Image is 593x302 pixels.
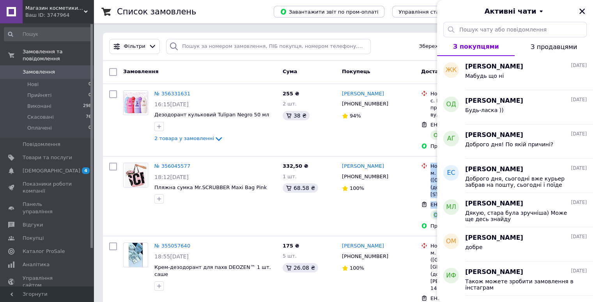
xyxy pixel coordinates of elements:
img: Фото товару [125,163,147,187]
span: Збережені фільтри: [419,43,472,50]
span: Скасовані [27,114,54,121]
span: Фільтри [124,43,145,50]
span: Активні чати [484,6,536,16]
div: [PHONE_NUMBER] [340,99,390,109]
span: ЖК [446,66,457,75]
span: 2 товара у замовленні [154,136,214,142]
a: Фото товару [123,90,148,115]
span: Завантажити звіт по пром-оплаті [280,8,378,15]
div: с. Кормильча, Пункт приймання-видачі (до 30 кг): вул. [PERSON_NAME], 2 [430,97,510,119]
button: ЖК[PERSON_NAME][DATE]Мабудь що ні [437,56,593,90]
span: Оплачені [27,125,52,132]
span: [DATE] [571,234,587,240]
span: [PERSON_NAME] [465,165,523,174]
span: ОМ [446,237,456,246]
span: [PERSON_NAME] [465,131,523,140]
span: [DATE] [571,165,587,172]
a: [PERSON_NAME] [342,242,384,250]
span: Будь-ласка )) [465,107,504,113]
div: [PHONE_NUMBER] [340,251,390,262]
span: Мабудь що ні [465,73,504,79]
span: З продавцями [531,43,577,51]
span: Показники роботи компанії [23,181,72,195]
span: АГ [447,134,455,143]
span: 332,50 ₴ [283,163,308,169]
span: Cума [283,68,297,74]
button: АГ[PERSON_NAME][DATE]Доброго дня! По якій причині? [437,125,593,159]
span: ЕН: 20451221326579 [430,202,486,207]
span: 255 ₴ [283,91,299,97]
span: 100% [350,265,364,271]
span: ЕС [447,169,455,177]
div: Пром-оплата [430,143,510,150]
a: [PERSON_NAME] [342,90,384,98]
span: Товари та послуги [23,154,72,161]
span: 0 [89,125,91,132]
input: Пошук чату або повідомлення [443,22,587,37]
span: Крем-дезодорант для пахв DEOZEN™ 1 шт. саше [154,264,271,277]
span: 76 [86,114,91,121]
span: Каталог ProSale [23,248,65,255]
span: Покупець [342,68,370,74]
span: Замовлення та повідомлення [23,48,94,62]
span: Управління статусами [398,9,458,15]
span: Панель управління [23,201,72,215]
span: добре [465,244,482,250]
div: Нова Пошта [430,163,510,170]
span: 16:15[DATE] [154,101,189,107]
a: Пляжна сумка Mr.SCRUBBER Maxi Bag Pink [154,184,267,190]
div: Ваш ID: 3747964 [25,12,94,19]
img: Фото товару [124,92,148,113]
span: Дякую, стара була зручніша) Може ще десь знайду [465,210,576,222]
span: З покупцями [453,43,499,50]
span: [DATE] [571,131,587,137]
button: Завантажити звіт по пром-оплаті [274,6,384,18]
span: Доставка та оплата [421,68,479,74]
span: [PERSON_NAME] [465,199,523,208]
span: Замовлення [123,68,158,74]
span: Магазин косметики «oks_shop.make» [25,5,84,12]
span: Повідомлення [23,141,60,148]
span: Аналітика [23,261,50,268]
a: 2 товара у замовленні [154,135,223,141]
button: Управління статусами [392,6,464,18]
button: Закрити [577,7,587,16]
div: Пром-оплата [430,223,510,230]
div: м. [GEOGRAPHIC_DATA] ([GEOGRAPHIC_DATA], [GEOGRAPHIC_DATA].), №22 (до 30 кг): вул. [PERSON_NAME],... [430,249,510,292]
span: [DATE] [571,97,587,103]
a: [PERSON_NAME] [342,163,384,170]
span: Також можете зробити замовлення в інстаграм [465,278,576,291]
a: Дезодорант кульковий Tulipan Negro 50 мл [154,112,269,118]
span: 18:55[DATE] [154,253,189,260]
span: 298 [83,103,91,110]
img: Фото товару [129,243,142,267]
button: ОМ[PERSON_NAME][DATE]добре [437,227,593,262]
span: [PERSON_NAME] [465,97,523,105]
span: Управління сайтом [23,275,72,289]
span: [DATE] [571,62,587,69]
div: Отримано [430,130,466,140]
span: 2 шт. [283,101,297,107]
span: [DATE] [571,199,587,206]
a: № 355057640 [154,243,190,249]
span: 18:12[DATE] [154,174,189,180]
span: Замовлення [23,68,55,75]
div: 68.58 ₴ [283,183,318,193]
button: ОД[PERSON_NAME][DATE]Будь-ласка )) [437,90,593,125]
span: [DATE] [571,268,587,274]
span: ЕН: 20451222820501 [430,122,486,128]
h1: Список замовлень [117,7,196,16]
span: Виконані [27,103,51,110]
a: Фото товару [123,242,148,267]
span: МЛ [446,203,456,212]
span: 1 шт. [283,174,297,179]
span: 94% [350,113,361,119]
input: Пошук за номером замовлення, ПІБ покупця, номером телефону, Email, номером накладної [166,39,371,54]
a: Фото товару [123,163,148,188]
div: Отримано [430,210,466,219]
span: ОД [446,100,456,109]
span: 0 [89,92,91,99]
button: Активні чати [459,6,571,16]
